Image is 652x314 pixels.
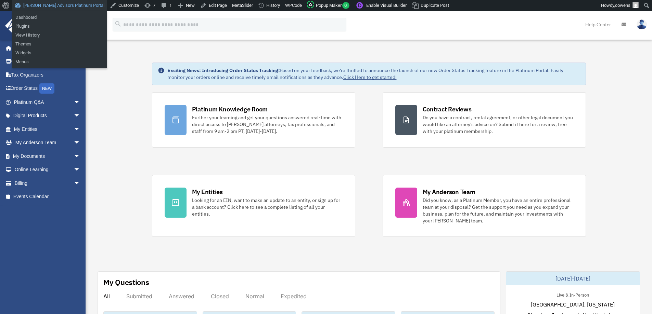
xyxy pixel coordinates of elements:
[5,136,91,150] a: My Anderson Teamarrow_drop_down
[12,31,107,40] a: View History
[5,109,91,123] a: Digital Productsarrow_drop_down
[74,176,87,190] span: arrow_drop_down
[114,20,122,28] i: search
[245,293,264,300] div: Normal
[5,190,91,204] a: Events Calendar
[383,92,586,148] a: Contract Reviews Do you have a contract, rental agreement, or other legal document you would like...
[637,19,647,29] img: User Pic
[423,197,573,224] div: Did you know, as a Platinum Member, you have an entire professional team at your disposal? Get th...
[12,11,107,42] ul: Anderson Advisors Platinum Portal
[5,163,91,177] a: Online Learningarrow_drop_down
[167,67,580,81] div: Based on your feedback, we're thrilled to announce the launch of our new Order Status Tracking fe...
[192,197,343,217] div: Looking for an EIN, want to make an update to an entity, or sign up for a bank account? Click her...
[551,291,595,298] div: Live & In-Person
[12,49,107,57] a: Widgets
[167,67,280,73] strong: Exciting News: Introducing Order Status Tracking!
[5,122,91,136] a: My Entitiesarrow_drop_down
[3,19,65,32] img: Anderson Advisors Platinum Portal
[423,105,472,113] div: Contract Reviews
[74,95,87,109] span: arrow_drop_down
[5,176,91,190] a: Billingarrow_drop_down
[506,272,640,285] div: [DATE]-[DATE]
[152,175,355,237] a: My Entities Looking for an EIN, want to make an update to an entity, or sign up for a bank accoun...
[169,293,194,300] div: Answered
[74,136,87,150] span: arrow_drop_down
[531,300,615,309] span: [GEOGRAPHIC_DATA], [US_STATE]
[12,38,107,68] ul: Anderson Advisors Platinum Portal
[615,3,630,8] span: cowens
[5,82,91,96] a: Order StatusNEW
[74,122,87,136] span: arrow_drop_down
[12,40,107,49] a: Themes
[12,13,107,22] a: Dashboard
[74,109,87,123] span: arrow_drop_down
[192,188,223,196] div: My Entities
[211,293,229,300] div: Closed
[74,163,87,177] span: arrow_drop_down
[192,114,343,135] div: Further your learning and get your questions answered real-time with direct access to [PERSON_NAM...
[5,149,91,163] a: My Documentsarrow_drop_down
[192,105,268,113] div: Platinum Knowledge Room
[5,68,91,82] a: Tax Organizers
[5,55,91,68] a: Online Ordering
[423,114,573,135] div: Do you have a contract, rental agreement, or other legal document you would like an attorney's ad...
[383,175,586,237] a: My Anderson Team Did you know, as a Platinum Member, you have an entire professional team at your...
[12,22,107,31] a: Plugins
[580,11,616,38] a: Help Center
[39,83,54,94] div: NEW
[281,293,307,300] div: Expedited
[152,92,355,148] a: Platinum Knowledge Room Further your learning and get your questions answered real-time with dire...
[5,41,87,55] a: Home
[423,188,475,196] div: My Anderson Team
[12,57,107,66] a: Menus
[103,293,110,300] div: All
[74,149,87,163] span: arrow_drop_down
[103,277,149,287] div: My Questions
[343,74,397,80] a: Click Here to get started!
[126,293,152,300] div: Submitted
[5,95,91,109] a: Platinum Q&Aarrow_drop_down
[342,2,349,9] span: 0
